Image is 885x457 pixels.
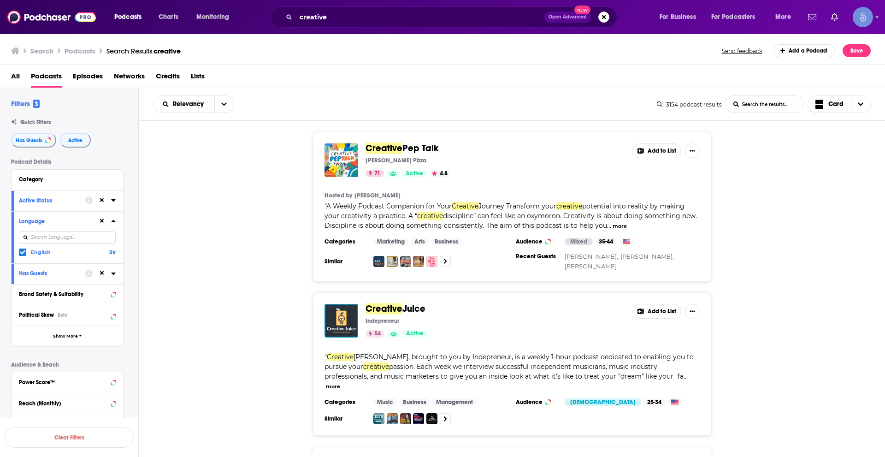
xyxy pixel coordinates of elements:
[374,169,380,178] span: 71
[324,415,366,422] h3: Similar
[324,212,697,230] span: discipline” can feel like an oxymoron. Creativity is about doing something new. Discipline is abo...
[153,47,181,55] span: creative
[108,10,153,24] button: open menu
[769,10,802,24] button: open menu
[7,8,96,26] img: Podchaser - Follow, Share and Rate Podcasts
[279,6,626,28] div: Search podcasts, credits, & more...
[19,270,79,277] div: Has Guests
[432,398,477,406] a: Management
[53,334,78,339] span: Show More
[516,238,557,245] h3: Audience
[808,95,871,113] button: Choose View
[402,303,425,315] span: Juice
[19,231,116,244] input: Search Language...
[296,10,544,24] input: Search podcasts, credits, & more...
[413,413,424,424] img: The Music Industry Podcast
[324,353,694,380] span: "
[426,256,437,267] img: Fail Like An Artist
[565,262,617,270] a: [PERSON_NAME]
[326,202,452,210] span: A Weekly Podcast Companion for Your
[156,69,180,88] a: Credits
[324,143,358,177] img: Creative Pep Talk
[827,9,842,25] a: Show notifications dropdown
[705,10,769,24] button: open menu
[544,12,591,23] button: Open AdvancedNew
[11,159,124,165] p: Podcast Details
[387,413,398,424] a: The Music Industry Blueprint Podcast
[19,176,110,183] div: Category
[19,288,116,300] button: Brand Safety & Suitability
[373,398,397,406] a: Music
[327,353,354,361] span: Creative
[632,143,681,158] button: Add to List
[33,100,40,108] span: 3
[399,398,430,406] a: Business
[660,11,696,24] span: For Business
[775,11,791,24] span: More
[324,304,358,338] img: Creative Juice
[153,95,234,113] h2: Choose List sort
[324,238,366,245] h3: Categories
[657,101,722,108] div: 3154 podcast results
[363,362,389,371] span: creative
[366,143,438,154] a: CreativePep Talk
[632,304,681,319] button: Add to List
[653,10,708,24] button: open menu
[366,330,384,338] a: 54
[426,413,437,424] img: No Labels Necessary
[711,11,755,24] span: For Podcasters
[324,192,352,199] h4: Hosted by
[853,7,873,27] img: User Profile
[60,133,91,148] button: Active
[685,143,700,158] button: Show More Button
[417,212,443,220] span: creative
[68,138,83,143] span: Active
[106,47,181,55] div: Search Results:
[366,157,426,164] p: [PERSON_NAME] Pizza
[12,326,123,346] button: Show More
[400,413,411,424] a: The Savvy Musician Show
[191,69,205,88] a: Lists
[402,330,427,338] a: Active
[828,101,844,107] span: Card
[413,256,424,267] img: The Professional Creative
[366,303,402,315] span: Creative
[31,69,62,88] span: Podcasts
[607,221,611,230] span: ...
[478,202,556,210] span: Journey Transform your
[366,142,402,154] span: Creative
[11,133,56,148] button: Has Guests
[324,202,697,230] span: "
[387,256,398,267] img: Windowsill Chats
[5,427,134,448] button: Clear Filters
[19,397,116,409] button: Reach (Monthly)
[19,267,85,279] button: Has Guests
[411,238,429,245] a: Arts
[20,119,51,125] span: Quick Filters
[109,249,116,255] span: 3k
[324,362,684,380] span: passion. Each week we interview successful independent musicians, music industry professionals, a...
[190,10,241,24] button: open menu
[19,215,98,227] button: Language
[153,10,184,24] a: Charts
[374,329,381,338] span: 54
[804,9,820,25] a: Show notifications dropdown
[400,256,411,267] a: Art2Life
[65,47,95,55] h3: Podcasts
[114,11,142,24] span: Podcasts
[11,99,40,108] h2: Filters
[19,173,116,185] button: Category
[73,69,103,88] a: Episodes
[19,309,116,320] button: Political SkewBeta
[326,383,340,391] button: more
[11,69,20,88] a: All
[366,170,384,177] a: 71
[19,400,108,407] div: Reach (Monthly)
